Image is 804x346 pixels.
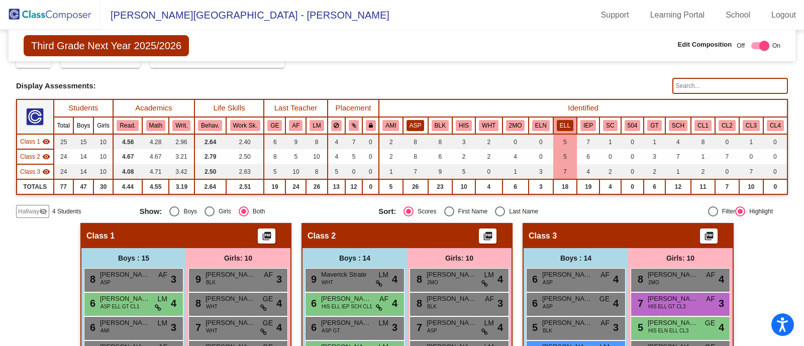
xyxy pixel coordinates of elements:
[599,149,621,164] td: 0
[524,248,628,268] div: Boys : 14
[117,120,139,131] button: Read.
[414,207,436,216] div: Scores
[427,294,477,304] span: [PERSON_NAME]
[644,149,665,164] td: 3
[553,149,577,164] td: 5
[715,149,739,164] td: 7
[113,164,142,179] td: 4.08
[139,207,162,216] span: Show:
[17,179,54,194] td: TOTALS
[403,179,428,194] td: 26
[73,134,94,149] td: 15
[621,164,644,179] td: 0
[20,152,40,161] span: Class 2
[763,7,804,23] a: Logout
[52,207,81,216] span: 4 Students
[648,279,659,286] span: 2MO
[321,318,371,328] span: [PERSON_NAME]
[206,303,218,310] span: WHT
[100,7,389,23] span: [PERSON_NAME][GEOGRAPHIC_DATA] - [PERSON_NAME]
[113,179,142,194] td: 4.44
[345,134,362,149] td: 7
[261,231,273,245] mat-icon: picture_as_pdf
[427,270,477,280] span: [PERSON_NAME]
[456,120,472,131] button: HIS
[665,117,691,134] th: Speech
[763,134,787,149] td: 0
[267,120,282,131] button: GE
[186,248,290,268] div: Girls: 10
[142,149,169,164] td: 4.67
[577,149,599,164] td: 6
[206,270,256,280] span: [PERSON_NAME]
[600,270,610,280] span: AF
[772,41,780,50] span: On
[194,179,226,194] td: 2.64
[54,179,73,194] td: 77
[264,99,327,117] th: Last Teacher
[502,164,529,179] td: 1
[691,179,715,194] td: 11
[20,137,40,146] span: Class 1
[263,294,273,304] span: GE
[113,99,194,117] th: Academics
[403,117,428,134] th: Asian/Pacific Islander
[171,296,176,311] span: 4
[226,164,264,179] td: 2.63
[542,270,592,280] span: [PERSON_NAME]
[475,134,502,149] td: 2
[169,134,194,149] td: 2.96
[81,248,186,268] div: Boys : 15
[484,270,494,280] span: LM
[613,296,619,311] span: 4
[580,120,596,131] button: IEP
[719,296,724,311] span: 3
[432,120,449,131] button: BLK
[328,149,345,164] td: 4
[24,35,189,56] span: Third Grade Next Year 2025/2026
[54,99,113,117] th: Students
[379,164,403,179] td: 1
[179,207,197,216] div: Boys
[502,134,529,149] td: 0
[206,294,256,304] span: [PERSON_NAME]
[743,120,760,131] button: CL3
[428,149,453,164] td: 6
[428,134,453,149] td: 8
[321,294,371,304] span: [PERSON_NAME]
[249,207,265,216] div: Both
[306,149,327,164] td: 10
[452,117,475,134] th: Hispanic
[475,149,502,164] td: 2
[87,274,95,285] span: 8
[379,318,388,328] span: LM
[142,179,169,194] td: 4.55
[553,117,577,134] th: English Language Learner
[739,134,763,149] td: 1
[497,296,503,311] span: 3
[378,207,396,216] span: Sort:
[715,179,739,194] td: 7
[54,149,73,164] td: 24
[379,134,403,149] td: 2
[739,179,763,194] td: 10
[93,179,113,194] td: 30
[73,179,94,194] td: 47
[230,120,260,131] button: Work Sk.
[86,231,115,241] span: Class 1
[691,164,715,179] td: 2
[403,134,428,149] td: 8
[264,270,273,280] span: AF
[303,248,407,268] div: Boys : 14
[577,164,599,179] td: 4
[665,164,691,179] td: 1
[665,179,691,194] td: 12
[700,228,718,244] button: Print Students Details
[100,294,150,304] span: [PERSON_NAME]
[599,179,621,194] td: 4
[73,117,94,134] th: Boys
[226,149,264,164] td: 2.50
[226,179,264,194] td: 2.51
[379,117,403,134] th: American Indian
[276,272,282,287] span: 3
